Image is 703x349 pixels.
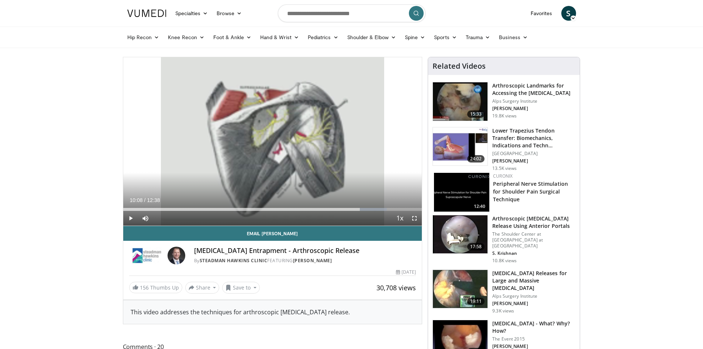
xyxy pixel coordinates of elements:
[433,82,575,121] a: 15:33 Arthroscopic Landmarks for Accessing the [MEDICAL_DATA] Alps Surgery Institute [PERSON_NAME...
[144,197,146,203] span: /
[123,30,164,45] a: Hip Recon
[168,247,185,264] img: Avatar
[492,82,575,97] h3: Arthroscopic Landmarks for Accessing the [MEDICAL_DATA]
[493,173,513,179] a: Curonix
[222,282,260,294] button: Save to
[147,197,160,203] span: 12:38
[129,247,165,264] img: Steadman Hawkins Clinic
[123,57,422,226] video-js: Video Player
[492,231,575,249] p: The Shoulder Center at [GEOGRAPHIC_DATA] at [GEOGRAPHIC_DATA]
[492,258,517,264] p: 10.8K views
[492,250,575,256] p: S. Krishnan
[194,247,416,255] h4: [MEDICAL_DATA] Entrapment - Arthroscopic Release
[492,270,575,292] h3: [MEDICAL_DATA] Releases for Large and Massive [MEDICAL_DATA]
[343,30,400,45] a: Shoulder & Elbow
[467,298,485,305] span: 19:11
[492,293,575,299] p: Alps Surgery Institute
[492,113,517,119] p: 19.8K views
[123,226,422,241] a: Email [PERSON_NAME]
[433,270,575,314] a: 19:11 [MEDICAL_DATA] Releases for Large and Massive [MEDICAL_DATA] Alps Surgery Institute [PERSON...
[493,180,568,203] a: Peripheral Nerve Stimulation for Shoulder Pain Surgical Technique
[492,215,575,230] h3: Arthroscopic [MEDICAL_DATA] Release Using Anterior Portals
[492,106,575,112] p: [PERSON_NAME]
[492,127,575,149] h3: Lower Trapezius Tendon Transfer: Biomechanics, Indications and Techn…
[171,6,213,21] a: Specialties
[433,82,487,121] img: 752280_3.png.150x105_q85_crop-smart_upscale.jpg
[163,30,209,45] a: Knee Recon
[433,215,487,254] img: butc_3.png.150x105_q85_crop-smart_upscale.jpg
[433,215,575,264] a: 17:58 Arthroscopic [MEDICAL_DATA] Release Using Anterior Portals The Shoulder Center at [GEOGRAPH...
[561,6,576,21] a: S
[127,10,166,17] img: VuMedi Logo
[194,257,416,264] div: By FEATURING
[433,127,575,171] a: 24:02 Lower Trapezius Tendon Transfer: Biomechanics, Indications and Techn… [GEOGRAPHIC_DATA] [PE...
[396,269,416,276] div: [DATE]
[461,30,495,45] a: Trauma
[492,308,514,314] p: 9.3K views
[209,30,256,45] a: Foot & Ankle
[185,282,220,294] button: Share
[492,151,575,157] p: [GEOGRAPHIC_DATA]
[123,211,138,226] button: Play
[434,173,489,212] a: 12:40
[140,284,149,291] span: 156
[492,320,575,335] h3: [MEDICAL_DATA] - What? Why? How?
[278,4,425,22] input: Search topics, interventions
[138,211,153,226] button: Mute
[434,173,489,212] img: e3bdd152-f5ff-439a-bfcf-d8989886bdb1.150x105_q85_crop-smart_upscale.jpg
[392,211,407,226] button: Playback Rate
[430,30,461,45] a: Sports
[212,6,246,21] a: Browse
[467,243,485,250] span: 17:58
[129,282,182,293] a: 156 Thumbs Up
[433,62,486,71] h4: Related Videos
[472,203,487,210] span: 12:40
[376,283,416,292] span: 30,708 views
[433,127,487,166] img: 003f300e-98b5-4117-aead-6046ac8f096e.150x105_q85_crop-smart_upscale.jpg
[131,308,415,317] div: This video addresses the techniques for arthroscopic [MEDICAL_DATA] release.
[492,98,575,104] p: Alps Surgery Institute
[526,6,557,21] a: Favorites
[407,211,422,226] button: Fullscreen
[492,158,575,164] p: [PERSON_NAME]
[467,155,485,162] span: 24:02
[433,270,487,308] img: 12488_3.png.150x105_q85_crop-smart_upscale.jpg
[303,30,343,45] a: Pediatrics
[492,301,575,307] p: [PERSON_NAME]
[492,165,517,171] p: 13.5K views
[200,257,268,264] a: Steadman Hawkins Clinic
[130,197,143,203] span: 10:08
[467,110,485,118] span: 15:33
[494,30,532,45] a: Business
[492,336,575,342] p: The Event 2015
[123,208,422,211] div: Progress Bar
[293,257,332,264] a: [PERSON_NAME]
[400,30,430,45] a: Spine
[256,30,303,45] a: Hand & Wrist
